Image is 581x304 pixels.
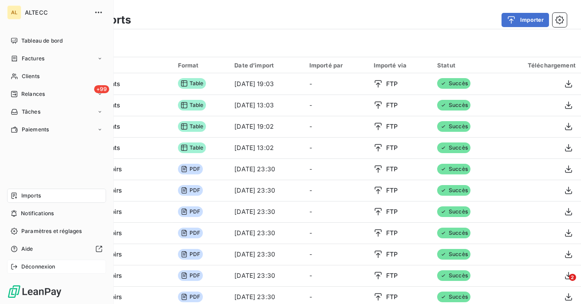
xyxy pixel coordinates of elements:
span: FTP [386,207,398,216]
span: Succès [437,164,470,174]
span: PDF [178,292,203,302]
span: Table [178,100,206,111]
div: AL [7,5,21,20]
span: +99 [94,85,109,93]
span: Succès [437,206,470,217]
td: - [304,244,368,265]
span: Succès [437,292,470,302]
span: Succès [437,121,470,132]
span: Aide [21,245,33,253]
div: Importé via [374,62,427,69]
td: - [304,116,368,137]
span: Notifications [21,209,54,217]
span: Succès [437,228,470,238]
td: [DATE] 23:30 [229,180,304,201]
iframe: Intercom live chat [551,274,572,295]
span: FTP [386,79,398,88]
span: FTP [386,292,398,301]
td: - [304,73,368,95]
span: Imports [21,192,41,200]
td: - [304,180,368,201]
span: PDF [178,185,203,196]
td: [DATE] 23:30 [229,201,304,222]
td: [DATE] 23:30 [229,265,304,286]
span: Paramètres et réglages [21,227,82,235]
span: FTP [386,122,398,131]
span: PDF [178,228,203,238]
span: FTP [386,186,398,195]
span: Factures [22,55,44,63]
td: - [304,137,368,158]
span: Table [178,142,206,153]
span: Succès [437,142,470,153]
td: - [304,201,368,222]
span: Relances [21,90,45,98]
img: Logo LeanPay [7,284,62,299]
span: FTP [386,143,398,152]
td: - [304,95,368,116]
span: Succès [437,185,470,196]
span: Succès [437,270,470,281]
span: Tâches [22,108,40,116]
span: ALTECC [25,9,89,16]
span: Succès [437,78,470,89]
td: - [304,265,368,286]
div: Téléchargement [501,62,576,69]
td: [DATE] 23:30 [229,244,304,265]
span: Succès [437,249,470,260]
span: PDF [178,270,203,281]
span: Table [178,78,206,89]
td: [DATE] 23:30 [229,158,304,180]
span: Déconnexion [21,263,55,271]
td: [DATE] 23:30 [229,222,304,244]
span: FTP [386,271,398,280]
td: [DATE] 19:03 [229,73,304,95]
span: Clients [22,72,40,80]
td: - [304,158,368,180]
div: Statut [437,62,490,69]
td: [DATE] 13:03 [229,95,304,116]
div: Importé par [309,62,363,69]
span: Succès [437,100,470,111]
td: [DATE] 19:02 [229,116,304,137]
span: FTP [386,229,398,237]
td: - [304,222,368,244]
span: FTP [386,250,398,259]
button: Importer [502,13,549,27]
span: PDF [178,249,203,260]
span: FTP [386,101,398,110]
td: [DATE] 13:02 [229,137,304,158]
span: FTP [386,165,398,174]
span: Tableau de bord [21,37,63,45]
span: PDF [178,164,203,174]
a: Aide [7,242,106,256]
div: Format [178,62,224,69]
div: Date d’import [234,62,298,69]
span: Table [178,121,206,132]
span: PDF [178,206,203,217]
span: Paiements [22,126,49,134]
span: 2 [569,274,576,281]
